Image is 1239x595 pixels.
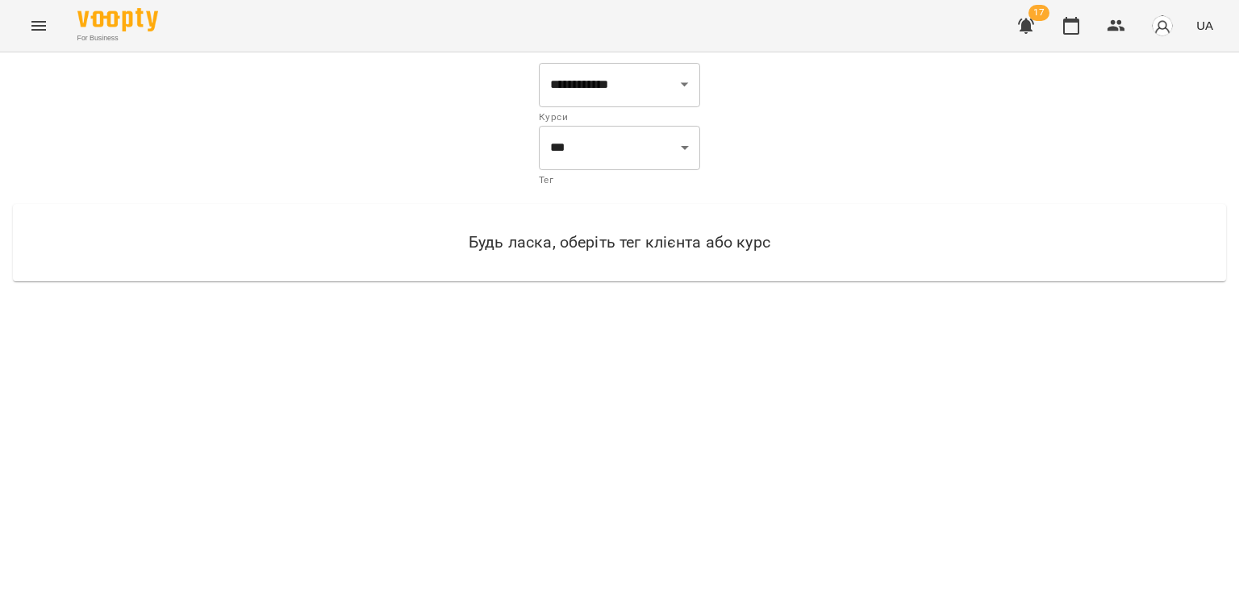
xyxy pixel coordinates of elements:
[539,173,700,189] p: Тег
[77,8,158,31] img: Voopty Logo
[1190,10,1220,40] button: UA
[539,110,700,126] p: Курси
[1028,5,1049,21] span: 17
[39,230,1200,255] h6: Будь ласка, оберіть тег клієнта або курс
[1196,17,1213,34] span: UA
[1151,15,1174,37] img: avatar_s.png
[19,6,58,45] button: Menu
[77,33,158,44] span: For Business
